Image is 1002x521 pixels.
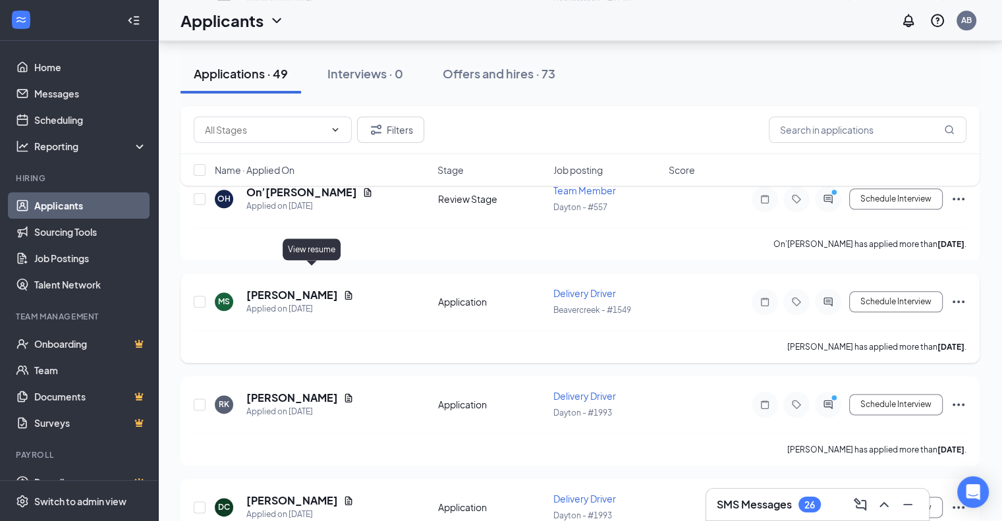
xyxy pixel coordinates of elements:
[246,200,373,213] div: Applied on [DATE]
[246,493,338,508] h5: [PERSON_NAME]
[901,13,916,28] svg: Notifications
[34,245,147,271] a: Job Postings
[850,494,871,515] button: ComposeMessage
[343,393,354,403] svg: Document
[937,445,964,454] b: [DATE]
[789,399,804,410] svg: Tag
[246,405,354,418] div: Applied on [DATE]
[553,163,603,177] span: Job posting
[368,122,384,138] svg: Filter
[246,302,354,315] div: Applied on [DATE]
[787,341,966,352] p: [PERSON_NAME] has applied more than .
[773,238,966,250] p: On’[PERSON_NAME] has applied more than .
[961,14,972,26] div: AB
[283,238,341,260] div: View resume
[219,398,229,410] div: RK
[246,288,338,302] h5: [PERSON_NAME]
[553,287,616,299] span: Delivery Driver
[957,476,989,508] div: Open Intercom Messenger
[34,410,147,436] a: SurveysCrown
[757,399,773,410] svg: Note
[205,123,325,137] input: All Stages
[34,271,147,298] a: Talent Network
[769,117,966,143] input: Search in applications
[828,394,844,404] svg: PrimaryDot
[900,497,916,512] svg: Minimize
[218,501,230,512] div: DC
[930,13,945,28] svg: QuestionInfo
[34,357,147,383] a: Team
[553,305,631,315] span: Beavercreek - #1549
[34,80,147,107] a: Messages
[34,54,147,80] a: Home
[16,311,144,322] div: Team Management
[951,499,966,515] svg: Ellipses
[16,449,144,460] div: Payroll
[34,383,147,410] a: DocumentsCrown
[194,65,288,82] div: Applications · 49
[246,508,354,521] div: Applied on [DATE]
[438,398,545,411] div: Application
[443,65,555,82] div: Offers and hires · 73
[787,444,966,455] p: [PERSON_NAME] has applied more than .
[669,163,695,177] span: Score
[820,399,836,410] svg: ActiveChat
[34,219,147,245] a: Sourcing Tools
[34,107,147,133] a: Scheduling
[553,510,612,520] span: Dayton - #1993
[16,173,144,184] div: Hiring
[951,397,966,412] svg: Ellipses
[553,408,612,418] span: Dayton - #1993
[181,9,264,32] h1: Applicants
[215,163,294,177] span: Name · Applied On
[357,117,424,143] button: Filter Filters
[717,497,792,512] h3: SMS Messages
[327,65,403,82] div: Interviews · 0
[16,140,29,153] svg: Analysis
[874,494,895,515] button: ChevronUp
[437,163,464,177] span: Stage
[937,342,964,352] b: [DATE]
[804,499,815,510] div: 26
[34,495,126,508] div: Switch to admin view
[897,494,918,515] button: Minimize
[937,239,964,249] b: [DATE]
[34,331,147,357] a: OnboardingCrown
[553,390,616,402] span: Delivery Driver
[269,13,285,28] svg: ChevronDown
[14,13,28,26] svg: WorkstreamLogo
[876,497,892,512] svg: ChevronUp
[438,501,545,514] div: Application
[16,495,29,508] svg: Settings
[553,493,616,505] span: Delivery Driver
[438,295,545,308] div: Application
[34,140,148,153] div: Reporting
[343,290,354,300] svg: Document
[34,192,147,219] a: Applicants
[849,394,943,415] button: Schedule Interview
[849,291,943,312] button: Schedule Interview
[789,296,804,307] svg: Tag
[820,296,836,307] svg: ActiveChat
[330,124,341,135] svg: ChevronDown
[343,495,354,506] svg: Document
[246,391,338,405] h5: [PERSON_NAME]
[944,124,955,135] svg: MagnifyingGlass
[852,497,868,512] svg: ComposeMessage
[553,202,607,212] span: Dayton - #557
[757,296,773,307] svg: Note
[127,14,140,27] svg: Collapse
[218,296,230,307] div: MS
[34,469,147,495] a: PayrollCrown
[951,294,966,310] svg: Ellipses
